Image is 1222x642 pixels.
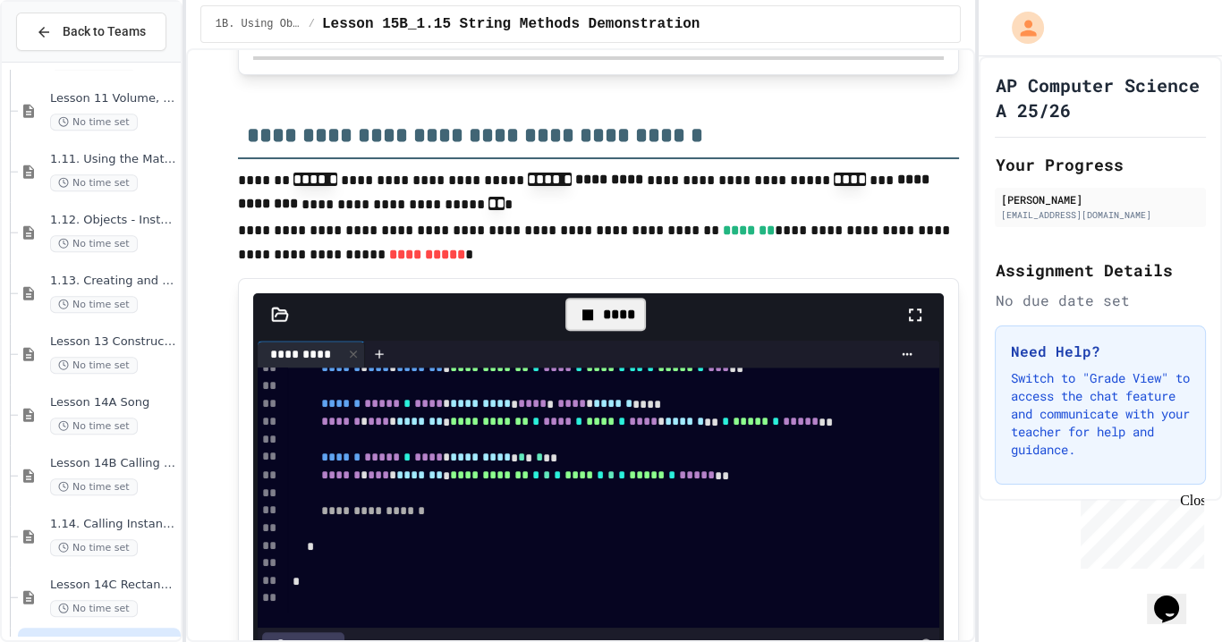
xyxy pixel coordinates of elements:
[50,91,177,106] span: Lesson 11 Volume, Distance, & Quadratic Formula
[50,274,177,289] span: 1.13. Creating and Initializing Objects: Constructors
[995,152,1206,177] h2: Your Progress
[7,7,123,114] div: Chat with us now!Close
[995,72,1206,122] h1: AP Computer Science A 25/26
[50,456,177,471] span: Lesson 14B Calling Methods with Parameters
[50,174,138,191] span: No time set
[50,235,138,252] span: No time set
[63,22,146,41] span: Back to Teams
[309,17,315,31] span: /
[216,17,301,31] span: 1B. Using Objects and Methods
[50,517,177,532] span: 1.14. Calling Instance Methods
[50,152,177,167] span: 1.11. Using the Math Class
[995,258,1206,283] h2: Assignment Details
[50,600,138,617] span: No time set
[50,213,177,228] span: 1.12. Objects - Instances of Classes
[1147,570,1204,624] iframe: chat widget
[993,7,1048,48] div: My Account
[1073,493,1204,569] iframe: chat widget
[50,395,177,410] span: Lesson 14A Song
[1000,208,1201,222] div: [EMAIL_ADDRESS][DOMAIN_NAME]
[995,290,1206,311] div: No due date set
[50,578,177,593] span: Lesson 14C Rectangle
[50,296,138,313] span: No time set
[322,13,700,35] span: Lesson 15B_1.15 String Methods Demonstration
[50,114,138,131] span: No time set
[1000,191,1201,207] div: [PERSON_NAME]
[16,13,166,51] button: Back to Teams
[50,357,138,374] span: No time set
[50,334,177,350] span: Lesson 13 Constructors
[1010,369,1191,459] p: Switch to "Grade View" to access the chat feature and communicate with your teacher for help and ...
[1010,341,1191,362] h3: Need Help?
[50,478,138,495] span: No time set
[50,418,138,435] span: No time set
[50,539,138,556] span: No time set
